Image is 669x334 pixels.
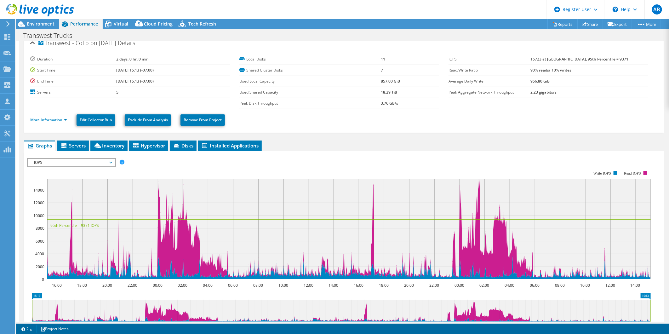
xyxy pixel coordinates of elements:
text: 06:00 [228,283,238,288]
text: 00:00 [153,283,163,288]
text: Read IOPS [624,171,641,176]
a: More [632,19,661,29]
text: 20:00 [404,283,414,288]
b: [DATE] 15:13 (-07:00) [116,78,154,84]
text: 14:00 [329,283,339,288]
label: Duration [30,56,116,62]
text: 95th Percentile = 9371 IOPS [50,223,99,228]
label: Used Shared Capacity [239,89,381,95]
text: 02:00 [178,283,188,288]
span: Details [118,39,135,47]
b: 7 [381,67,383,73]
text: Write IOPS [593,171,611,176]
text: 12:00 [304,283,314,288]
span: Environment [27,21,54,27]
text: 6000 [36,239,44,244]
b: 3.76 GB/s [381,101,398,106]
text: 04:00 [505,283,515,288]
text: 16:00 [52,283,62,288]
span: Tech Refresh [188,21,216,27]
a: Project Notes [36,325,73,333]
span: Servers [60,142,86,149]
text: 08:00 [254,283,263,288]
text: 06:00 [530,283,540,288]
label: Peak Disk Throughput [239,100,381,107]
b: 18.29 TiB [381,89,397,95]
b: [DATE] 15:13 (-07:00) [116,67,154,73]
a: Export [603,19,632,29]
b: 5 [116,89,118,95]
b: 90% reads/ 10% writes [530,67,571,73]
label: Average Daily Write [449,78,531,84]
b: 956.80 GiB [530,78,550,84]
span: Inventory [94,142,124,149]
label: Servers [30,89,116,95]
label: Local Disks [239,56,381,62]
b: 15723 at [GEOGRAPHIC_DATA], 95th Percentile = 9371 [530,56,628,62]
text: 04:00 [203,283,213,288]
label: IOPS [449,56,531,62]
b: 2.23 gigabits/s [530,89,557,95]
text: 14000 [33,187,44,193]
text: 4000 [35,251,44,256]
span: Performance [70,21,98,27]
text: 10000 [33,213,44,218]
b: 2 days, 0 hr, 0 min [116,56,149,62]
b: 857.00 GiB [381,78,400,84]
span: Transwest - CoLo on [DATE] [38,40,116,46]
text: 12000 [33,200,44,205]
span: Hypervisor [132,142,165,149]
a: More Information [30,117,67,123]
text: 20:00 [103,283,112,288]
text: 02:00 [480,283,489,288]
span: Installed Applications [201,142,259,149]
span: Disks [173,142,193,149]
span: AB [652,4,662,14]
span: Graphs [27,142,52,149]
text: 10:00 [279,283,289,288]
text: 8000 [36,226,44,231]
label: Used Local Capacity [239,78,381,84]
a: Edit Collector Run [77,114,115,126]
svg: \n [613,7,618,12]
text: 16:00 [354,283,364,288]
span: IOPS [31,159,112,166]
span: Cloud Pricing [144,21,173,27]
text: 18:00 [379,283,389,288]
text: 10:00 [580,283,590,288]
text: 08:00 [555,283,565,288]
label: Start Time [30,67,116,73]
text: 00:00 [455,283,465,288]
label: Read/Write Ratio [449,67,531,73]
text: 14:00 [631,283,640,288]
span: Virtual [114,21,128,27]
label: Shared Cluster Disks [239,67,381,73]
a: Share [577,19,603,29]
text: 18:00 [77,283,87,288]
b: 11 [381,56,385,62]
a: Exclude From Analysis [125,114,171,126]
label: Peak Aggregate Network Throughput [449,89,531,95]
text: 22:00 [128,283,138,288]
a: 2 [17,325,37,333]
a: Reports [547,19,578,29]
h1: Transwest Trucks [20,32,82,39]
label: End Time [30,78,116,84]
text: 12:00 [606,283,615,288]
text: 0 [42,277,44,282]
a: Remove From Project [180,114,225,126]
text: 22:00 [430,283,439,288]
text: 2000 [36,264,44,269]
